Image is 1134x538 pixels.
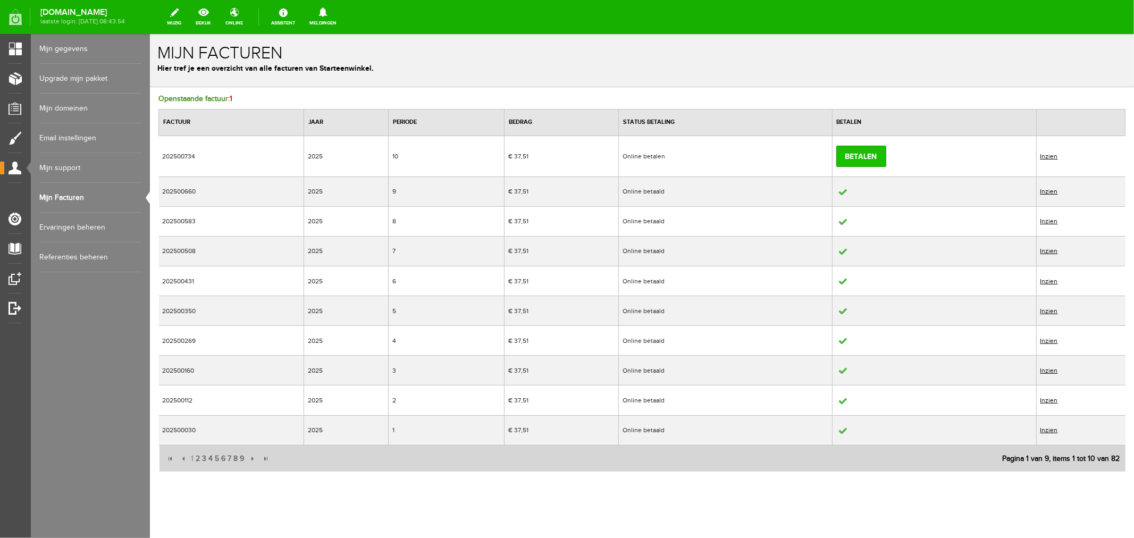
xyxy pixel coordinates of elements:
td: € 37,51 [355,172,469,202]
font: 1 [80,61,82,69]
td: Online betaald [468,292,682,322]
td: 8 [238,172,354,202]
input: Vorige pagina [29,419,40,431]
a: 6 [71,414,77,435]
td: 5 [238,262,354,292]
td: 202500269 [9,292,154,322]
td: € 37,51 [355,381,469,411]
a: Referenties beheren [39,242,141,272]
td: 202500660 [9,142,154,172]
a: online [219,5,249,29]
td: Online betaald [468,381,682,411]
a: 4 [58,414,64,435]
a: Inzien [891,183,908,191]
th: Factuur [9,75,154,102]
strong: [DOMAIN_NAME] [40,10,125,15]
td: 3 [238,322,354,351]
a: 1 [40,414,45,435]
p: Hier tref je een overzicht van alle facturen van Starteenwinkel. [7,29,977,40]
td: Online betaald [468,232,682,262]
a: Betalen [686,112,736,133]
a: Inzien [891,119,908,126]
a: Inzien [891,273,908,281]
a: Inzien [891,333,908,340]
td: 202500508 [9,202,154,232]
td: € 37,51 [355,102,469,142]
td: 2025 [154,262,239,292]
td: 202500431 [9,232,154,262]
a: Ervaringen beheren [39,213,141,242]
a: Upgrade mijn pakket [39,64,141,94]
a: Inzien [891,363,908,370]
td: 202500350 [9,262,154,292]
td: 202500583 [9,172,154,202]
th: Jaar [154,75,239,102]
td: € 37,51 [355,232,469,262]
a: Mijn gegevens [39,34,141,64]
td: 2025 [154,381,239,411]
td: € 37,51 [355,262,469,292]
td: 9 [238,142,354,172]
td: 2025 [154,232,239,262]
td: 202500030 [9,381,154,411]
span: Openstaande factuur: [9,61,82,69]
a: 5 [64,414,71,435]
td: € 37,51 [355,351,469,381]
a: 7 [77,414,83,435]
td: 2025 [154,322,239,351]
th: Status betaling [468,75,682,102]
input: Laatste pagina [110,419,121,431]
a: 9 [89,414,96,435]
td: € 37,51 [355,292,469,322]
td: € 37,51 [355,322,469,351]
a: 2 [45,414,52,435]
td: € 37,51 [355,202,469,232]
a: Inzien [891,303,908,310]
td: 202500160 [9,322,154,351]
td: Online betaald [468,351,682,381]
td: Online betaald [468,142,682,172]
td: Online betalen [468,102,682,142]
td: € 37,51 [355,142,469,172]
a: Mijn domeinen [39,94,141,123]
td: 7 [238,202,354,232]
a: Mijn support [39,153,141,183]
a: Inzien [891,243,908,251]
th: Bedrag [355,75,469,102]
a: Inzien [891,154,908,161]
a: 3 [52,414,58,435]
a: bekijk [189,5,217,29]
a: Assistent [265,5,301,29]
td: 2025 [154,202,239,232]
td: 4 [238,292,354,322]
td: 1 [238,381,354,411]
td: 6 [238,232,354,262]
td: Online betaald [468,262,682,292]
span: laatste login: [DATE] 08:43:54 [40,19,125,24]
a: Email instellingen [39,123,141,153]
a: wijzig [161,5,188,29]
td: 10 [238,102,354,142]
td: Online betaald [468,202,682,232]
td: 2025 [154,351,239,381]
td: 202500112 [9,351,154,381]
td: Online betaald [468,322,682,351]
a: 8 [83,414,89,435]
a: Inzien [891,392,908,400]
a: Mijn Facturen [39,183,141,213]
th: Periode [238,75,354,102]
td: 2025 [154,142,239,172]
input: Volgende pagina [96,419,107,431]
div: Pagina 1 van 9, items 1 tot 10 van 82 [847,414,976,435]
h1: Mijn Facturen [7,10,977,29]
td: 2025 [154,172,239,202]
